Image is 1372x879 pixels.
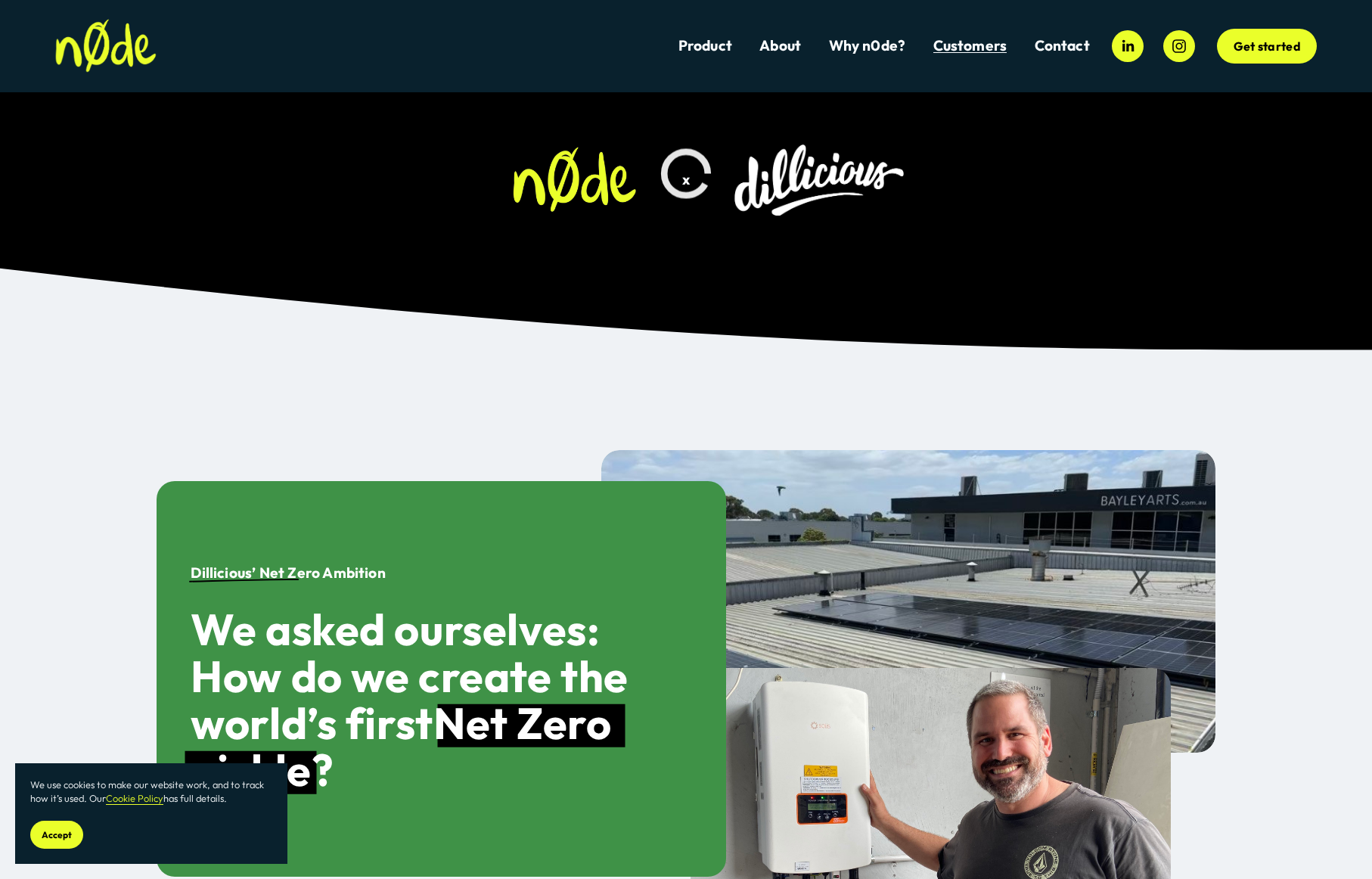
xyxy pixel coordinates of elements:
a: folder dropdown [933,36,1007,56]
a: About [759,36,801,56]
span: Customers [933,37,1007,54]
button: Accept [30,821,83,849]
strong: We asked ourselves: How do we create the world’s first [191,601,637,750]
section: Cookie banner [15,763,287,864]
a: Cookie Policy [106,792,163,804]
a: LinkedIn [1112,30,1144,62]
span: Accept [42,829,72,840]
p: We use cookies to make our website work, and to track how it’s used. Our has full details. [30,778,272,806]
a: Product [678,36,732,56]
a: Contact [1035,36,1090,56]
strong: ? [312,742,334,797]
strong: Net Zero pickle [191,695,620,797]
strong: Dillicious’ Net Zero Ambition [191,564,386,582]
span: x [682,170,690,188]
a: Get started [1217,29,1317,64]
img: n0de [55,19,157,73]
a: Instagram [1163,30,1195,62]
a: Why n0de? [829,36,906,56]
